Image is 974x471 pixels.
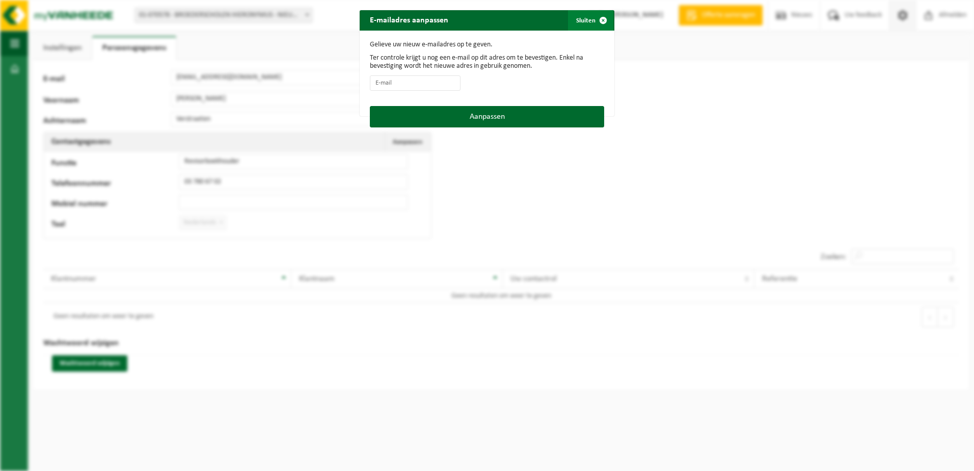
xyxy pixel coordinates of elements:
[370,41,604,49] p: Gelieve uw nieuw e-mailadres op te geven.
[360,10,458,30] h2: E-mailadres aanpassen
[370,75,461,91] input: E-mail
[370,106,604,127] button: Aanpassen
[370,54,604,70] p: Ter controle krijgt u nog een e-mail op dit adres om te bevestigen. Enkel na bevestiging wordt he...
[568,10,613,31] button: Sluiten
